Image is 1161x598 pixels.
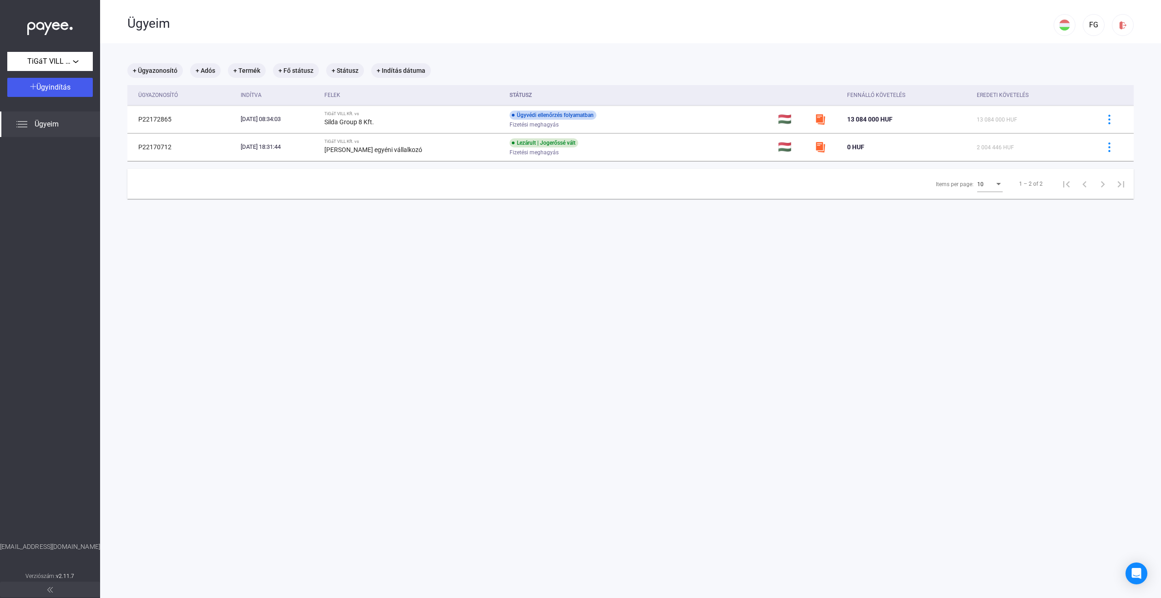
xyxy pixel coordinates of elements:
[847,90,969,101] div: Fennálló követelés
[56,573,75,579] strong: v2.11.7
[1100,137,1119,157] button: more-blue
[847,143,864,151] span: 0 HUF
[127,63,183,78] mat-chip: + Ügyazonosító
[324,90,340,101] div: Felek
[1112,14,1134,36] button: logout-red
[510,138,578,147] div: Lezárult | Jogerőssé vált
[371,63,431,78] mat-chip: + Indítás dátuma
[936,179,974,190] div: Items per page:
[1126,563,1147,584] div: Open Intercom Messenger
[774,106,811,133] td: 🇭🇺
[35,119,59,130] span: Ügyeim
[324,111,502,117] div: TiGáT VILL Kft. vs
[1105,115,1114,124] img: more-blue
[1105,142,1114,152] img: more-blue
[977,90,1088,101] div: Eredeti követelés
[326,63,364,78] mat-chip: + Státusz
[228,63,266,78] mat-chip: + Termék
[1059,20,1070,30] img: HU
[241,115,317,124] div: [DATE] 08:34:03
[977,181,984,188] span: 10
[27,56,73,67] span: TiGáT VILL Kft.
[138,90,233,101] div: Ügyazonosító
[16,119,27,130] img: list.svg
[30,83,36,90] img: plus-white.svg
[1100,110,1119,129] button: more-blue
[1112,175,1130,193] button: Last page
[977,117,1017,123] span: 13 084 000 HUF
[847,116,893,123] span: 13 084 000 HUF
[36,83,71,91] span: Ügyindítás
[7,52,93,71] button: TiGáT VILL Kft.
[506,85,774,106] th: Státusz
[127,16,1054,31] div: Ügyeim
[324,146,422,153] strong: [PERSON_NAME] egyéni vállalkozó
[815,142,826,152] img: szamlazzhu-mini
[7,78,93,97] button: Ügyindítás
[847,90,905,101] div: Fennálló követelés
[1019,178,1043,189] div: 1 – 2 of 2
[324,139,502,144] div: TiGáT VILL Kft. vs
[190,63,221,78] mat-chip: + Adós
[977,144,1014,151] span: 2 004 446 HUF
[1086,20,1101,30] div: FG
[1083,14,1105,36] button: FG
[241,90,262,101] div: Indítva
[774,133,811,161] td: 🇭🇺
[47,587,53,593] img: arrow-double-left-grey.svg
[1057,175,1075,193] button: First page
[138,90,178,101] div: Ügyazonosító
[273,63,319,78] mat-chip: + Fő státusz
[1094,175,1112,193] button: Next page
[324,90,502,101] div: Felek
[27,17,73,35] img: white-payee-white-dot.svg
[1054,14,1075,36] button: HU
[127,133,237,161] td: P22170712
[510,111,596,120] div: Ügyvédi ellenőrzés folyamatban
[815,114,826,125] img: szamlazzhu-mini
[127,106,237,133] td: P22172865
[510,147,559,158] span: Fizetési meghagyás
[241,90,317,101] div: Indítva
[1075,175,1094,193] button: Previous page
[1118,20,1128,30] img: logout-red
[324,118,374,126] strong: Silda Group 8 Kft.
[977,90,1029,101] div: Eredeti követelés
[510,119,559,130] span: Fizetési meghagyás
[977,178,1003,189] mat-select: Items per page:
[241,142,317,152] div: [DATE] 18:31:44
